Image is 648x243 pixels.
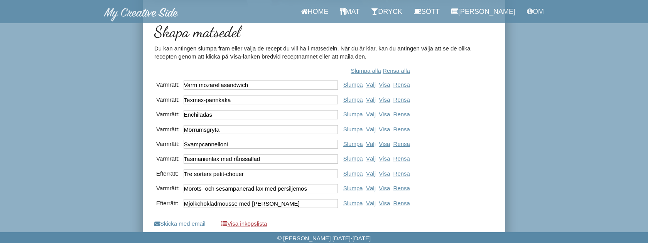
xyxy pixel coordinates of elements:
h5: Efterrätt: [156,200,179,206]
h2: Skapa matsedel [154,23,494,40]
a: Rensa [393,200,410,206]
a: Rensa alla [383,67,410,74]
span: © [PERSON_NAME] [DATE]-[DATE] [277,235,371,241]
a: Visa [379,155,390,162]
a: Välj [366,185,376,191]
a: Skicka med email [154,220,206,227]
a: Välj [366,170,376,177]
a: Visa [379,170,390,177]
a: Slumpa [343,81,363,88]
h5: Varmrätt: [156,96,180,103]
h5: Varmrätt: [156,126,180,132]
h5: Varmrätt: [156,111,180,117]
a: Visa inköpslista [221,220,267,227]
a: Visa [379,81,390,88]
a: Slumpa [343,96,363,103]
a: Rensa [393,126,410,132]
a: Rensa [393,96,410,103]
a: Slumpa [343,111,363,117]
a: Välj [366,111,376,117]
a: Visa [379,111,390,117]
a: Slumpa [343,200,363,206]
a: Välj [366,126,376,132]
a: Välj [366,96,376,103]
a: Rensa [393,170,410,177]
a: Rensa [393,155,410,162]
a: Rensa [393,81,410,88]
a: Slumpa [343,155,363,162]
a: Slumpa [343,170,363,177]
h5: Varmrätt: [156,81,180,88]
h5: Varmrätt: [156,185,180,191]
h5: Varmrätt: [156,155,180,162]
a: Slumpa [343,126,363,132]
img: MyCreativeSide [104,8,178,22]
a: Slumpa [343,141,363,147]
a: Slumpa alla [351,67,381,74]
a: Välj [366,141,376,147]
p: Du kan antingen slumpa fram eller välja de recept du vill ha i matsedeln. När du är klar, kan du ... [154,44,494,61]
a: Välj [366,155,376,162]
a: Rensa [393,185,410,191]
a: Slumpa [343,185,363,191]
a: Visa [379,141,390,147]
a: Visa [379,185,390,191]
a: Välj [366,81,376,88]
h5: Varmrätt: [156,141,180,147]
a: Rensa [393,141,410,147]
a: Välj [366,200,376,206]
h5: Efterrätt: [156,170,179,177]
a: Visa [379,96,390,103]
a: Rensa [393,111,410,117]
a: Visa [379,126,390,132]
a: Visa [379,200,390,206]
